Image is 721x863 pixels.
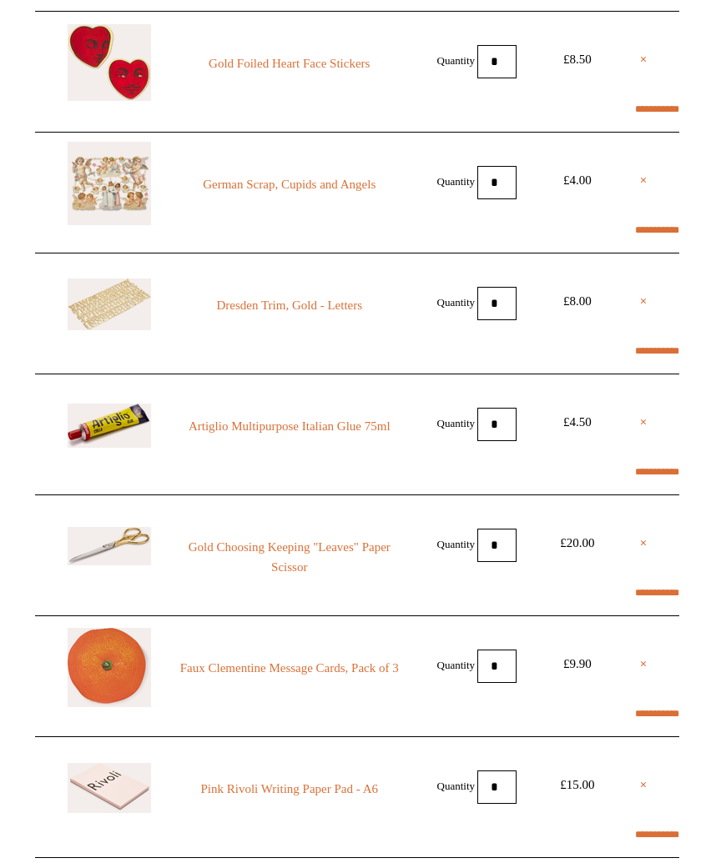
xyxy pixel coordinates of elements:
img: Faux Clementine Message Cards, Pack of 3 [68,628,151,707]
img: Gold Choosing Keeping "Leaves" Paper Scissor [68,527,151,565]
a: × [640,170,648,190]
a: Artiglio Multipurpose Italian Glue 75ml [176,416,402,436]
a: Faux Clementine Message Cards, Pack of 3 [176,658,402,678]
img: Dresden Trim, Gold - Letters [68,278,151,330]
a: × [640,412,648,432]
a: Gold Choosing Keeping "Leaves" Paper Scissor [176,537,402,577]
div: £4.00 [540,170,615,190]
label: Quantity [437,779,476,791]
label: Quantity [437,416,476,429]
img: German Scrap, Cupids and Angels [68,142,151,225]
label: Quantity [437,537,476,549]
label: Quantity [437,658,476,670]
a: × [640,533,648,553]
a: × [640,49,648,69]
a: × [640,775,648,795]
div: £9.90 [540,654,615,674]
a: Dresden Trim, Gold - Letters [176,295,402,315]
a: German Scrap, Cupids and Angels [176,174,402,194]
label: Quantity [437,174,476,187]
a: × [640,291,648,311]
label: Quantity [437,295,476,308]
a: Gold Foiled Heart Face Stickers [176,53,402,73]
img: Artiglio Multipurpose Italian Glue 75ml [68,404,151,448]
div: £8.00 [540,291,615,311]
a: × [640,654,648,674]
div: £15.00 [540,775,615,795]
a: Pink Rivoli Writing Paper Pad - A6 [176,779,402,799]
label: Quantity [437,53,476,66]
div: £8.50 [540,49,615,69]
img: Gold Foiled Heart Face Stickers [68,24,151,101]
img: Pink Rivoli Writing Paper Pad - A6 [68,763,151,813]
div: £20.00 [540,533,615,553]
div: £4.50 [540,412,615,432]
